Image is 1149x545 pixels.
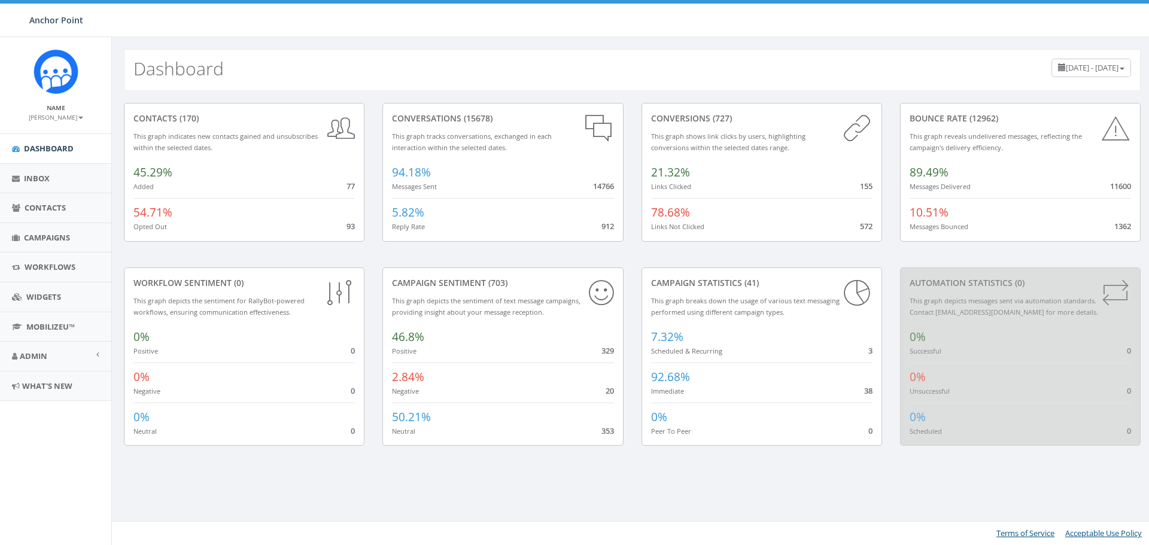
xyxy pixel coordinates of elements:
span: [DATE] - [DATE] [1066,62,1118,73]
small: Messages Delivered [910,182,971,191]
small: Positive [133,346,158,355]
span: 0 [1127,385,1131,396]
small: Successful [910,346,941,355]
small: This graph indicates new contacts gained and unsubscribes within the selected dates. [133,132,318,152]
span: What's New [22,380,72,391]
span: 5.82% [392,205,424,220]
span: 0 [1127,345,1131,356]
span: 353 [601,425,614,436]
div: Workflow Sentiment [133,277,355,289]
span: 3 [868,345,873,356]
span: (0) [1013,277,1025,288]
div: Campaign Statistics [651,277,873,289]
span: 94.18% [392,165,431,180]
div: Campaign Sentiment [392,277,613,289]
span: Admin [20,351,47,361]
span: 50.21% [392,409,431,425]
small: Unsuccessful [910,386,950,395]
span: 0 [351,385,355,396]
span: 0 [868,425,873,436]
span: (0) [232,277,244,288]
small: Messages Bounced [910,222,968,231]
span: 0% [910,329,926,345]
small: Neutral [133,427,157,436]
span: 0% [133,369,150,385]
span: 329 [601,345,614,356]
small: Added [133,182,154,191]
span: MobilizeU™ [26,321,75,332]
span: 89.49% [910,165,949,180]
small: This graph depicts the sentiment of text message campaigns, providing insight about your message ... [392,296,580,316]
span: (703) [486,277,507,288]
small: Links Clicked [651,182,691,191]
a: Terms of Service [996,528,1054,538]
div: Automation Statistics [910,277,1131,289]
a: Acceptable Use Policy [1065,528,1142,538]
span: 0 [351,345,355,356]
span: 0% [651,409,667,425]
small: This graph shows link clicks by users, highlighting conversions within the selected dates range. [651,132,805,152]
span: 77 [346,181,355,191]
div: contacts [133,112,355,124]
span: 1362 [1114,221,1131,232]
span: 912 [601,221,614,232]
small: [PERSON_NAME] [29,113,83,121]
span: 54.71% [133,205,172,220]
small: Peer To Peer [651,427,691,436]
small: Reply Rate [392,222,425,231]
span: 0% [133,329,150,345]
div: Bounce Rate [910,112,1131,124]
span: 14766 [593,181,614,191]
small: This graph breaks down the usage of various text messaging performed using different campaign types. [651,296,840,316]
span: (41) [742,277,759,288]
small: Messages Sent [392,182,437,191]
span: 20 [606,385,614,396]
span: 10.51% [910,205,949,220]
small: Links Not Clicked [651,222,704,231]
img: Rally_platform_Icon_1.png [34,49,78,94]
span: (170) [177,112,199,124]
span: Inbox [24,173,50,184]
span: Widgets [26,291,61,302]
span: 78.68% [651,205,690,220]
span: 572 [860,221,873,232]
small: Negative [133,386,160,395]
span: Anchor Point [29,14,83,26]
small: Scheduled [910,427,942,436]
span: Dashboard [24,143,74,154]
span: 0% [133,409,150,425]
span: (727) [710,112,732,124]
a: [PERSON_NAME] [29,111,83,122]
small: This graph depicts the sentiment for RallyBot-powered workflows, ensuring communication effective... [133,296,305,316]
span: 46.8% [392,329,424,345]
span: 93 [346,221,355,232]
span: 45.29% [133,165,172,180]
div: conversions [651,112,873,124]
span: 0 [351,425,355,436]
div: conversations [392,112,613,124]
small: Name [47,103,65,112]
small: Opted Out [133,222,167,231]
span: 155 [860,181,873,191]
span: Campaigns [24,232,70,243]
span: Contacts [25,202,66,213]
span: 0% [910,409,926,425]
small: Immediate [651,386,684,395]
span: 21.32% [651,165,690,180]
small: Positive [392,346,417,355]
small: This graph reveals undelivered messages, reflecting the campaign's delivery efficiency. [910,132,1082,152]
span: (12962) [967,112,998,124]
span: 11600 [1110,181,1131,191]
small: This graph tracks conversations, exchanged in each interaction within the selected dates. [392,132,552,152]
small: Negative [392,386,419,395]
span: 2.84% [392,369,424,385]
span: 38 [864,385,873,396]
span: 92.68% [651,369,690,385]
span: 0% [910,369,926,385]
span: 7.32% [651,329,683,345]
small: Scheduled & Recurring [651,346,722,355]
span: 0 [1127,425,1131,436]
h2: Dashboard [133,59,224,78]
span: Workflows [25,261,75,272]
span: (15678) [461,112,493,124]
